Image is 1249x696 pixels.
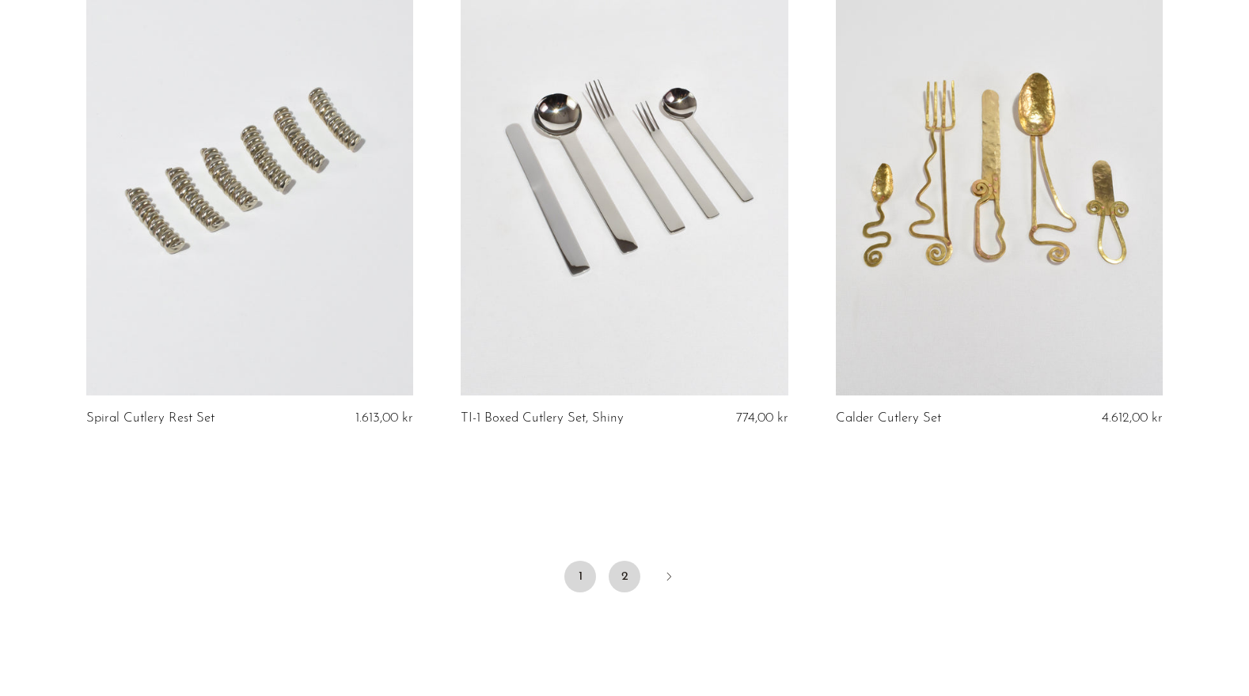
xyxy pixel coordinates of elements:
a: Spiral Cutlery Rest Set [86,411,214,426]
a: TI-1 Boxed Cutlery Set, Shiny [461,411,624,426]
span: 1.613,00 kr [355,411,413,425]
span: 774,00 kr [736,411,788,425]
span: 4.612,00 kr [1102,411,1163,425]
a: 2 [609,561,640,592]
a: Next [653,561,685,596]
a: Calder Cutlery Set [836,411,941,426]
span: 1 [564,561,596,592]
